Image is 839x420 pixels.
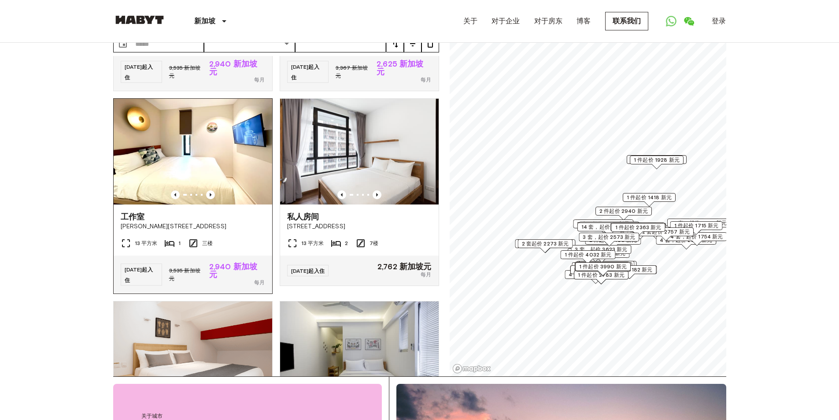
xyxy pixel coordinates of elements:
div: 地图标记 [578,222,639,235]
font: [DATE]起入住 [125,63,153,81]
font: 对于企业 [492,17,520,25]
a: 打开微信 [680,12,698,30]
font: 每月 [421,76,431,83]
font: [DATE]起入住 [291,268,325,274]
font: 1 件起价 3600 新元 [582,262,630,268]
div: 地图标记 [578,261,634,275]
div: 地图标记 [656,236,716,249]
div: 地图标记 [670,221,722,235]
font: 1 件起价 3990 新元 [579,263,627,270]
font: 17 套，起价 1480 新元 [671,219,726,226]
div: 地图标记 [595,207,652,220]
a: SG-01-110-014-001 单元的营销图片上一张图片上一张图片工作室[PERSON_NAME][STREET_ADDRESS]13 平方米1三楼[DATE]起入住3,535 新加坡元2,... [113,98,273,294]
font: 对于房东 [534,17,563,25]
a: SG-01-003-011-02单元的营销图片上一张图片上一张图片私人房间[STREET_ADDRESS]13 平方米27楼[DATE]起入住2,762 新加坡元每月 [280,98,439,286]
font: 平方米 [308,240,324,246]
a: Mapbox 徽标 [452,364,491,374]
font: 2,940 新加坡元 [209,59,257,77]
button: 上一张图片 [337,190,346,199]
font: 每月 [254,279,265,286]
font: 登录 [712,17,726,25]
font: 2 套起价 2757 新元 [642,228,690,235]
font: 平方米 [141,240,157,246]
div: 地图标记 [572,262,632,276]
a: 对于企业 [492,16,520,26]
div: 地图标记 [585,236,641,249]
img: 哈比特 [113,15,166,24]
font: 3 套，起价 1764 新元 [577,220,629,227]
font: 2 套起价 2273 新元 [521,240,569,247]
font: 1 件起价 4032 新元 [564,251,611,258]
font: 13 [301,240,307,246]
a: 对于房东 [534,16,563,26]
div: 地图标记 [623,193,676,207]
div: 地图标记 [570,265,631,279]
font: 3,367 新加坡元 [336,64,368,79]
button: 调 [421,35,439,52]
font: 1 件起价 1715 新元 [674,222,718,229]
a: 打开 WhatsApp [662,12,680,30]
button: 上一张图片 [373,190,381,199]
font: 1 件起价 1418 新元 [627,194,672,201]
img: SG-01-110-014-001 单元的营销图片 [114,99,272,204]
div: 地图标记 [603,265,656,279]
div: 地图标记 [576,261,636,275]
div: 地图标记 [575,262,631,276]
button: 调 [404,35,421,52]
div: 地图标记 [574,262,629,275]
div: 地图标记 [574,271,628,284]
font: [PERSON_NAME][STREET_ADDRESS] [121,223,226,230]
font: 4 套，起价 1680 新元 [569,271,622,278]
font: 关于城市 [141,413,163,419]
div: 地图标记 [573,219,633,233]
font: 关于 [463,17,477,25]
img: SG-01-127-001-001 单元的营销图片 [114,301,272,407]
font: 3 套，起价 3623 新元 [575,246,627,253]
font: 2,762 新加坡元 [377,262,432,271]
div: 地图标记 [577,223,640,236]
font: 14 套，起价 2348 新元 [581,223,636,230]
font: 4 套，起价 1754 新元 [670,233,723,240]
font: 1 件起价 1928 新元 [634,156,680,163]
font: 3,535 新加坡元 [169,64,200,79]
font: 2,940 新加坡元 [209,262,257,279]
div: 地图标记 [611,223,665,237]
font: 新加坡 [194,17,215,25]
font: [DATE]起入住 [125,266,153,283]
a: 登录 [712,16,726,26]
a: 博客 [577,16,591,26]
font: 三楼 [202,240,213,246]
button: 调 [386,35,404,52]
div: 地图标记 [565,270,626,284]
img: SG-01-003-011-02单元的营销图片 [280,99,439,204]
div: 地图标记 [515,239,575,253]
a: 关于 [463,16,477,26]
font: 每月 [421,271,431,278]
div: 地图标记 [610,223,665,236]
font: 7楼 [370,240,378,246]
font: 13 [135,240,140,246]
div: 地图标记 [611,223,666,237]
div: 地图标记 [667,219,730,232]
font: 2,625 新加坡元 [377,59,423,77]
font: [DATE]起入住 [291,63,319,81]
div: 地图标记 [602,265,657,279]
font: 每月 [254,76,265,83]
font: 工作室 [121,212,144,222]
font: 1 [178,240,181,246]
font: 联系我们 [613,17,641,25]
div: 地图标记 [517,239,573,253]
a: 联系我们 [605,12,649,30]
font: 2 件起价 2940 新元 [599,208,648,214]
font: 3 套，起价 2573 新元 [583,234,635,240]
font: 2 [345,240,348,246]
font: 1 件起价 2363 新元 [615,224,661,230]
font: 1 件起价 3182 新元 [607,266,652,273]
button: 上一张图片 [206,190,215,199]
div: 地图标记 [638,227,694,241]
font: 3,535 新加坡元 [169,267,200,282]
div: 地图标记 [666,232,727,246]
